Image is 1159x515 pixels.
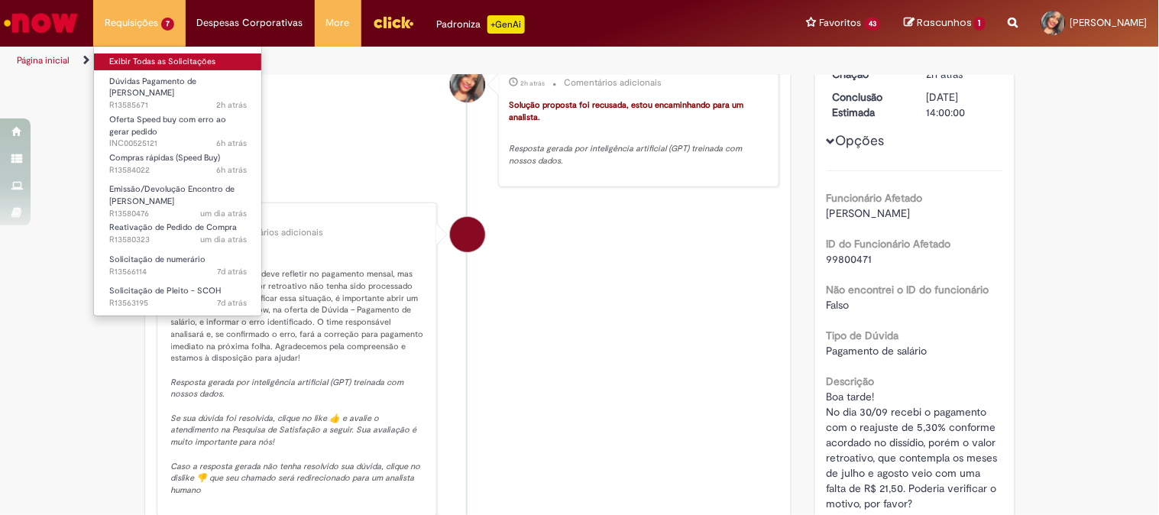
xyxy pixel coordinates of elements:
span: R13580323 [109,234,247,246]
span: R13563195 [109,297,247,309]
span: Favoritos [820,15,862,31]
ul: Trilhas de página [11,47,761,75]
span: [PERSON_NAME] [1070,16,1148,29]
a: Aberto R13563195 : Solicitação de Pleito - SCOH [94,283,262,311]
span: Solicitação de Pleito - SCOH [109,285,221,296]
a: Exibir Todas as Solicitações [94,53,262,70]
span: 6h atrás [216,164,247,176]
time: 24/09/2025 14:13:31 [217,297,247,309]
span: Reativação de Pedido de Compra [109,222,237,233]
a: Aberto INC00525121 : Oferta Speed buy com erro ao gerar pedido [94,112,262,144]
span: 2h atrás [520,79,545,88]
div: Padroniza [437,15,525,34]
span: [PERSON_NAME] [827,206,911,220]
b: Funcionário Afetado [827,191,923,205]
span: 7d atrás [217,266,247,277]
p: +GenAi [487,15,525,34]
span: Boa tarde! No dia 30/09 recebi o pagamento com o reajuste de 5,30% conforme acordado no dissídio,... [827,390,1001,510]
span: 7 [161,18,174,31]
small: Comentários adicionais [564,76,662,89]
span: Dúvidas Pagamento de [PERSON_NAME] [109,76,196,99]
span: Pagamento de salário [827,344,928,358]
a: Rascunhos [904,16,986,31]
span: R13580476 [109,208,247,220]
time: 01/10/2025 12:05:26 [927,67,963,81]
b: Descrição [827,374,875,388]
ul: Requisições [93,46,262,316]
b: Tipo de Dúvida [827,329,899,342]
span: 7d atrás [217,297,247,309]
span: Rascunhos [917,15,972,30]
span: um dia atrás [200,234,247,245]
span: R13566114 [109,266,247,278]
span: um dia atrás [200,208,247,219]
span: 43 [865,18,882,31]
span: Emissão/Devolução Encontro de [PERSON_NAME] [109,183,235,207]
time: 30/09/2025 10:29:37 [200,208,247,219]
span: Requisições [105,15,158,31]
b: ID do Funcionário Afetado [827,237,951,251]
a: Aberto R13584022 : Compras rápidas (Speed Buy) [94,150,262,178]
b: Não encontrei o ID do funcionário [827,283,989,296]
span: INC00525121 [109,138,247,150]
time: 30/09/2025 10:07:21 [200,234,247,245]
a: Aberto R13580323 : Reativação de Pedido de Compra [94,219,262,248]
small: Comentários adicionais [226,226,324,239]
img: ServiceNow [2,8,80,38]
span: Solicitação de numerário [109,254,206,265]
span: 2h atrás [216,99,247,111]
span: Compras rápidas (Speed Buy) [109,152,220,164]
span: 99800471 [827,252,872,266]
em: Resposta gerada por inteligência artificial (GPT) treinada com nossos dados. [509,143,744,167]
span: 2h atrás [927,67,963,81]
span: 1 [974,17,986,31]
div: Railen Moreira Gomes [450,67,485,102]
font: Solução proposta foi recusada, estou encaminhando para um analista. [509,99,746,123]
dt: Conclusão Estimada [821,89,915,120]
time: 01/10/2025 12:06:50 [520,79,545,88]
p: Olá! O aumento salarial deve refletir no pagamento mensal, mas pode ocorrer que o valor retroativ... [171,249,426,497]
div: Lupi Assist [171,215,426,224]
span: Oferta Speed buy com erro ao gerar pedido [109,114,226,138]
span: R13584022 [109,164,247,177]
div: [DATE] 14:00:00 [927,89,998,120]
span: Despesas Corporativas [197,15,303,31]
img: click_logo_yellow_360x200.png [373,11,414,34]
span: 6h atrás [216,138,247,149]
span: More [326,15,350,31]
a: Página inicial [17,54,70,66]
span: Falso [827,298,850,312]
time: 25/09/2025 11:24:08 [217,266,247,277]
span: R13585671 [109,99,247,112]
div: Lupi Assist [450,217,485,252]
a: Aberto R13566114 : Solicitação de numerário [94,251,262,280]
a: Aberto R13580476 : Emissão/Devolução Encontro de Contas Fornecedor [94,181,262,214]
time: 01/10/2025 07:26:25 [216,164,247,176]
a: Aberto R13585671 : Dúvidas Pagamento de Salário [94,73,262,106]
em: Resposta gerada por inteligência artificial (GPT) treinada com nossos dados. Se sua dúvida foi re... [171,377,423,496]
